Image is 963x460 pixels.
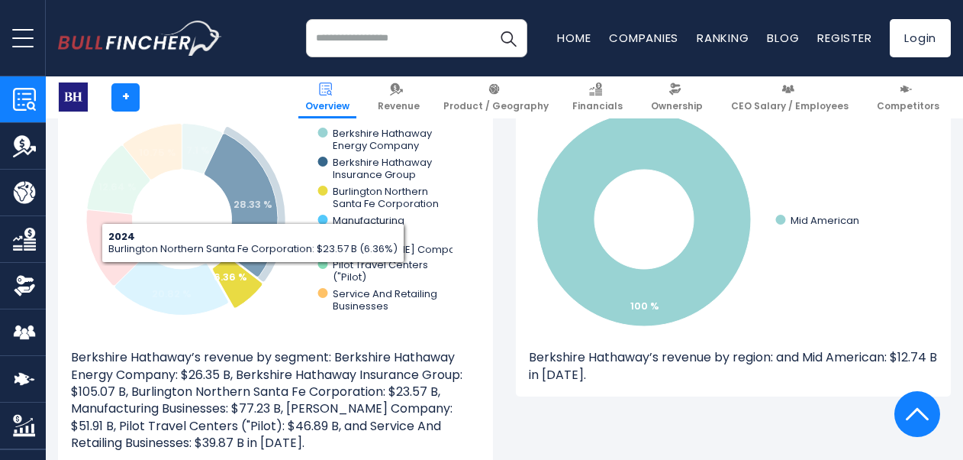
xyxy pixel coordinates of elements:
span: Ownership [651,100,703,112]
text: Manufacturing Businesses [333,213,404,240]
text: Service And Retailing Businesses [333,287,437,313]
img: BRK-B logo [59,83,88,112]
span: Competitors [877,100,939,112]
img: Ownership [13,274,36,297]
span: CEO Salary / Employees [731,100,849,112]
img: bullfincher logo [58,21,222,56]
text: [PERSON_NAME] Company [333,242,468,257]
a: Companies [609,30,678,46]
tspan: 7.1 % [186,143,210,157]
a: Competitors [870,76,946,118]
a: Blog [767,30,799,46]
a: Revenue [371,76,427,118]
a: CEO Salary / Employees [724,76,855,118]
tspan: 14 % [102,238,125,253]
tspan: 20.82 % [152,287,192,301]
tspan: 6.36 % [214,270,247,284]
text: Pilot Travel Centers ("Pilot) [333,258,428,284]
a: Go to homepage [58,21,222,56]
text: 100 % [630,299,659,313]
tspan: 28.33 % [234,197,272,212]
a: + [111,83,140,112]
text: Mid American [791,213,859,228]
span: Financials [572,100,623,112]
a: Overview [298,76,356,118]
span: Overview [305,100,349,112]
text: Berkshire Hathaway Insurance Group [333,155,433,182]
a: Register [817,30,871,46]
span: Revenue [378,100,420,112]
text: Burlington Northern Santa Fe Corporation [333,184,439,211]
a: Ownership [644,76,710,118]
tspan: 12.64 % [98,180,137,194]
button: Search [489,19,527,57]
a: Ranking [697,30,749,46]
a: Financials [565,76,630,118]
a: Home [557,30,591,46]
a: Product / Geography [436,76,556,118]
p: Berkshire Hathaway’s revenue by region: and Mid American: $12.74 B in [DATE]. [529,349,938,384]
a: Login [890,19,951,57]
span: Product / Geography [443,100,549,112]
text: Berkshire Hathaway Energy Company [333,126,433,153]
tspan: 10.75 % [139,145,176,160]
p: Berkshire Hathaway’s revenue by segment: Berkshire Hathaway Energy Company: $26.35 B, Berkshire H... [71,349,480,452]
